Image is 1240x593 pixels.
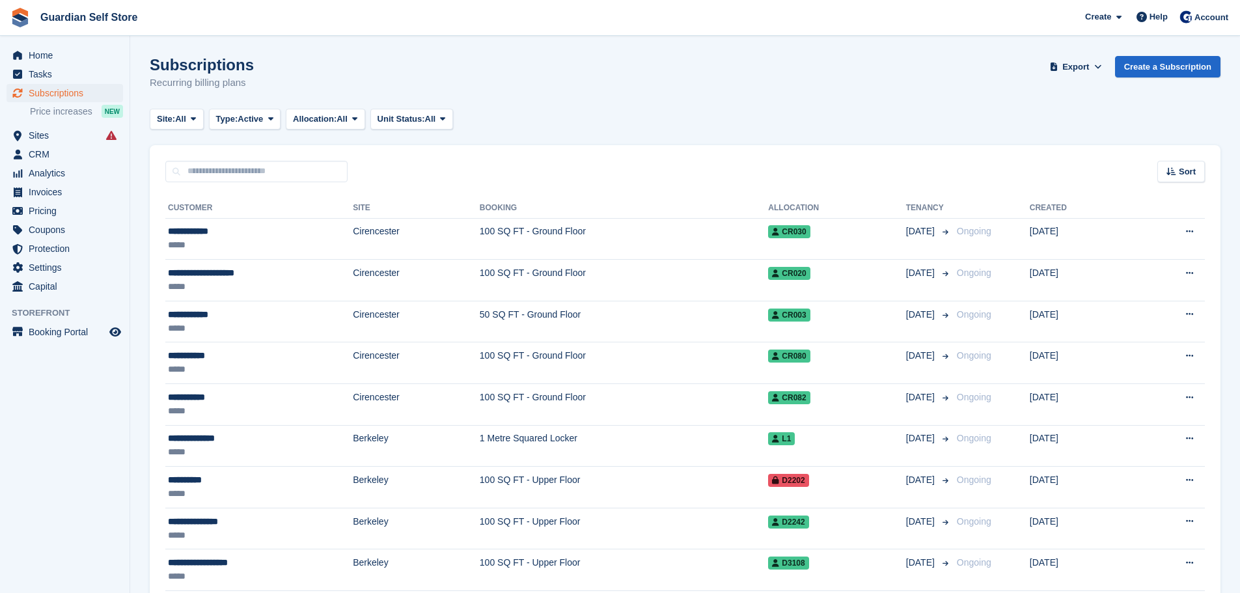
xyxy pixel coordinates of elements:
td: [DATE] [1030,384,1131,426]
span: [DATE] [906,391,937,404]
span: Ongoing [957,392,991,402]
span: Pricing [29,202,107,220]
span: D2202 [768,474,808,487]
td: Berkeley [353,425,480,467]
td: Berkeley [353,467,480,508]
img: Tom Scott [1179,10,1192,23]
td: Cirencester [353,301,480,342]
span: Active [238,113,263,126]
a: Create a Subscription [1115,56,1220,77]
span: Unit Status: [378,113,425,126]
a: Preview store [107,324,123,340]
button: Export [1047,56,1105,77]
div: NEW [102,105,123,118]
td: 100 SQ FT - Ground Floor [480,384,769,426]
span: CR030 [768,225,810,238]
span: [DATE] [906,225,937,238]
span: [DATE] [906,473,937,487]
span: Settings [29,258,107,277]
span: [DATE] [906,308,937,322]
span: Booking Portal [29,323,107,341]
a: menu [7,65,123,83]
span: Create [1085,10,1111,23]
td: [DATE] [1030,218,1131,260]
td: [DATE] [1030,467,1131,508]
span: Site: [157,113,175,126]
span: Sort [1179,165,1196,178]
a: menu [7,164,123,182]
span: Ongoing [957,309,991,320]
span: CRM [29,145,107,163]
span: Allocation: [293,113,337,126]
button: Unit Status: All [370,109,453,130]
a: menu [7,183,123,201]
td: [DATE] [1030,260,1131,301]
span: [DATE] [906,266,937,280]
span: CR082 [768,391,810,404]
td: [DATE] [1030,301,1131,342]
span: Ongoing [957,350,991,361]
span: Analytics [29,164,107,182]
span: Ongoing [957,516,991,527]
th: Customer [165,198,353,219]
span: All [175,113,186,126]
span: Ongoing [957,268,991,278]
a: menu [7,240,123,258]
span: [DATE] [906,556,937,570]
span: Account [1194,11,1228,24]
td: Cirencester [353,218,480,260]
td: 100 SQ FT - Upper Floor [480,467,769,508]
span: Protection [29,240,107,258]
a: Guardian Self Store [35,7,143,28]
a: menu [7,221,123,239]
button: Site: All [150,109,204,130]
span: Subscriptions [29,84,107,102]
td: 100 SQ FT - Upper Floor [480,549,769,591]
span: All [337,113,348,126]
span: Sites [29,126,107,145]
th: Tenancy [906,198,952,219]
span: Tasks [29,65,107,83]
span: L1 [768,432,795,445]
span: Export [1062,61,1089,74]
td: Cirencester [353,260,480,301]
th: Allocation [768,198,905,219]
td: [DATE] [1030,549,1131,591]
a: Price increases NEW [30,104,123,118]
button: Type: Active [209,109,281,130]
td: Berkeley [353,549,480,591]
td: Cirencester [353,384,480,426]
span: [DATE] [906,349,937,363]
span: Invoices [29,183,107,201]
button: Allocation: All [286,109,365,130]
a: menu [7,277,123,296]
td: 100 SQ FT - Upper Floor [480,508,769,549]
span: Type: [216,113,238,126]
td: [DATE] [1030,342,1131,384]
span: Ongoing [957,433,991,443]
a: menu [7,84,123,102]
td: Cirencester [353,342,480,384]
a: menu [7,145,123,163]
span: Help [1150,10,1168,23]
a: menu [7,258,123,277]
span: All [425,113,436,126]
span: [DATE] [906,432,937,445]
span: Coupons [29,221,107,239]
span: Home [29,46,107,64]
span: CR080 [768,350,810,363]
span: Ongoing [957,557,991,568]
img: stora-icon-8386f47178a22dfd0bd8f6a31ec36ba5ce8667c1dd55bd0f319d3a0aa187defe.svg [10,8,30,27]
a: menu [7,126,123,145]
td: 100 SQ FT - Ground Floor [480,260,769,301]
th: Booking [480,198,769,219]
td: [DATE] [1030,425,1131,467]
td: 100 SQ FT - Ground Floor [480,342,769,384]
td: Berkeley [353,508,480,549]
span: CR020 [768,267,810,280]
a: menu [7,46,123,64]
i: Smart entry sync failures have occurred [106,130,117,141]
td: [DATE] [1030,508,1131,549]
td: 100 SQ FT - Ground Floor [480,218,769,260]
th: Created [1030,198,1131,219]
